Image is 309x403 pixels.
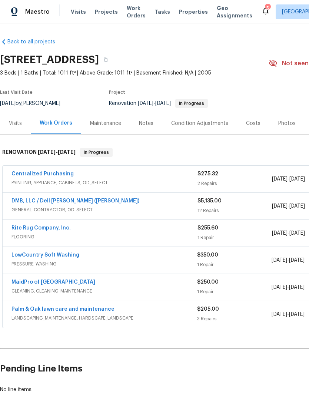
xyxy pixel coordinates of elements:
[197,280,219,285] span: $250.00
[272,176,288,182] span: [DATE]
[11,233,197,241] span: FLOORING
[197,252,218,258] span: $350.00
[154,9,170,14] span: Tasks
[2,148,76,157] h6: RENOVATION
[197,261,271,268] div: 1 Repair
[289,231,305,236] span: [DATE]
[197,288,271,295] div: 1 Repair
[38,149,76,155] span: -
[265,4,270,12] div: 5
[109,101,208,106] span: Renovation
[197,234,272,241] div: 1 Repair
[11,206,197,214] span: GENERAL_CONTRACTOR, OD_SELECT
[289,176,305,182] span: [DATE]
[197,225,218,231] span: $255.60
[109,90,125,95] span: Project
[11,252,79,258] a: LowCountry Soft Washing
[197,198,222,204] span: $5,135.00
[11,307,114,312] a: Palm & Oak lawn care and maintenance
[272,175,305,183] span: -
[272,258,287,263] span: [DATE]
[11,287,197,295] span: CLEANING, CLEANING_MAINTENANCE
[11,171,74,176] a: Centralized Purchasing
[278,120,296,127] div: Photos
[246,120,260,127] div: Costs
[272,229,305,237] span: -
[11,198,139,204] a: DMB, LLC / Dell [PERSON_NAME] ([PERSON_NAME])
[127,4,146,19] span: Work Orders
[38,149,56,155] span: [DATE]
[11,314,197,322] span: LANDSCAPING_MAINTENANCE, HARDSCAPE_LANDSCAPE
[99,53,112,66] button: Copy Address
[289,258,305,263] span: [DATE]
[11,225,71,231] a: Rite Rug Company, Inc.
[71,8,86,16] span: Visits
[289,204,305,209] span: [DATE]
[25,8,50,16] span: Maestro
[58,149,76,155] span: [DATE]
[138,101,153,106] span: [DATE]
[272,231,288,236] span: [DATE]
[272,204,288,209] span: [DATE]
[197,307,219,312] span: $205.00
[272,312,287,317] span: [DATE]
[289,312,305,317] span: [DATE]
[171,120,228,127] div: Condition Adjustments
[139,120,153,127] div: Notes
[155,101,171,106] span: [DATE]
[217,4,252,19] span: Geo Assignments
[9,120,22,127] div: Visits
[272,311,305,318] span: -
[81,149,112,156] span: In Progress
[40,119,72,127] div: Work Orders
[179,8,208,16] span: Properties
[138,101,171,106] span: -
[11,260,197,268] span: PRESSURE_WASHING
[272,257,305,264] span: -
[272,285,287,290] span: [DATE]
[95,8,118,16] span: Projects
[197,207,272,214] div: 12 Repairs
[272,202,305,210] span: -
[11,179,197,186] span: PAINTING, APPLIANCE, CABINETS, OD_SELECT
[197,180,272,187] div: 2 Repairs
[197,171,218,176] span: $275.32
[90,120,121,127] div: Maintenance
[272,284,305,291] span: -
[197,315,271,323] div: 3 Repairs
[176,101,207,106] span: In Progress
[289,285,305,290] span: [DATE]
[11,280,95,285] a: MaidPro of [GEOGRAPHIC_DATA]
